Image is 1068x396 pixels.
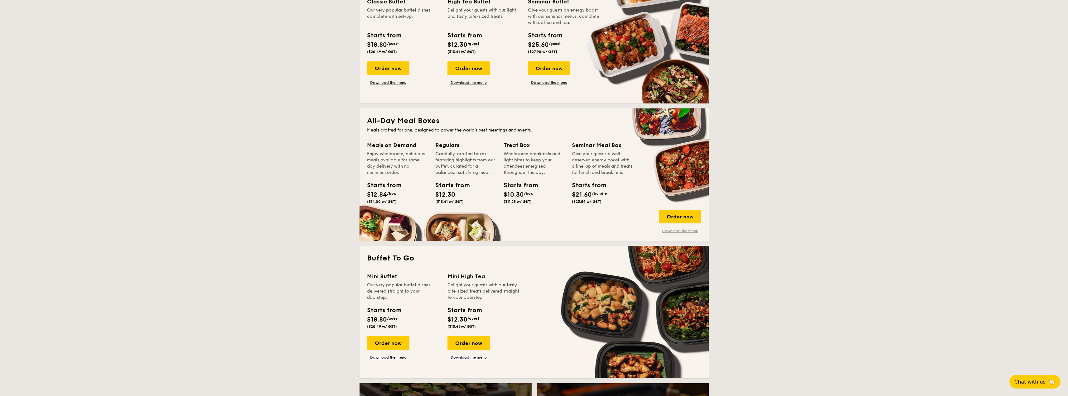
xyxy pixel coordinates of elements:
div: Starts from [367,181,395,190]
div: Starts from [528,31,562,40]
div: Starts from [367,306,401,315]
span: $12.30 [447,41,467,49]
span: /guest [549,41,561,46]
div: Our very popular buffet dishes, complete with set-up. [367,7,440,26]
span: ($23.54 w/ GST) [572,199,602,204]
div: Starts from [447,31,481,40]
div: Give your guests a well-deserved energy boost with a line-up of meals and treats for lunch and br... [572,151,633,176]
span: /guest [467,41,479,46]
span: $25.60 [528,41,549,49]
div: Starts from [504,181,532,190]
span: $18.80 [367,41,387,49]
a: Download the menu [447,355,490,360]
button: Chat with us🦙 [1009,375,1061,389]
div: Wholesome breakfasts and light bites to keep your attendees energised throughout the day. [504,151,564,176]
div: Meals on Demand [367,141,428,150]
div: Meals crafted for one, designed to power the world's best meetings and events. [367,127,701,133]
h2: All-Day Meal Boxes [367,116,701,126]
div: Starts from [367,31,401,40]
div: Our very popular buffet dishes, delivered straight to your doorstep. [367,282,440,301]
span: /bundle [592,191,607,196]
div: Seminar Meal Box [572,141,633,150]
div: Enjoy wholesome, delicious meals available for same-day delivery with no minimum order. [367,151,428,176]
span: $18.80 [367,316,387,323]
div: Order now [659,210,701,223]
h2: Buffet To Go [367,253,701,263]
div: Order now [367,61,409,75]
div: Order now [528,61,570,75]
span: ($27.90 w/ GST) [528,50,557,54]
span: $12.30 [447,316,467,323]
div: Order now [447,336,490,350]
span: ($13.41 w/ GST) [447,50,476,54]
span: $10.30 [504,191,524,198]
span: $12.84 [367,191,387,198]
div: Carefully-crafted boxes featuring highlights from our buffet, curated for a balanced, satisfying ... [435,151,496,176]
span: ($11.23 w/ GST) [504,199,532,204]
a: Download the menu [447,80,490,85]
div: Treat Box [504,141,564,150]
span: /guest [467,316,479,321]
div: Mini High Tea [447,272,520,281]
span: 🦙 [1048,378,1056,385]
div: Give your guests an energy boost with our seminar menus, complete with coffee and tea. [528,7,601,26]
span: $21.60 [572,191,592,198]
span: /box [524,191,533,196]
span: Chat with us [1014,379,1046,385]
a: Download the menu [367,355,409,360]
span: ($13.41 w/ GST) [435,199,464,204]
div: Starts from [435,181,463,190]
span: /guest [387,316,399,321]
div: Mini Buffet [367,272,440,281]
div: Delight your guests with our light and tasty bite-sized treats. [447,7,520,26]
a: Download the menu [367,80,409,85]
span: $12.30 [435,191,455,198]
span: /guest [387,41,399,46]
div: Order now [447,61,490,75]
div: Order now [367,336,409,350]
a: Download the menu [528,80,570,85]
span: ($14.00 w/ GST) [367,199,397,204]
div: Delight your guests with our tasty bite-sized treats delivered straight to your doorstep. [447,282,520,301]
span: ($20.49 w/ GST) [367,324,397,329]
div: Starts from [572,181,600,190]
span: ($20.49 w/ GST) [367,50,397,54]
span: ($13.41 w/ GST) [447,324,476,329]
div: Starts from [447,306,481,315]
span: /box [387,191,396,196]
a: Download the menu [659,228,701,233]
div: Regulars [435,141,496,150]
